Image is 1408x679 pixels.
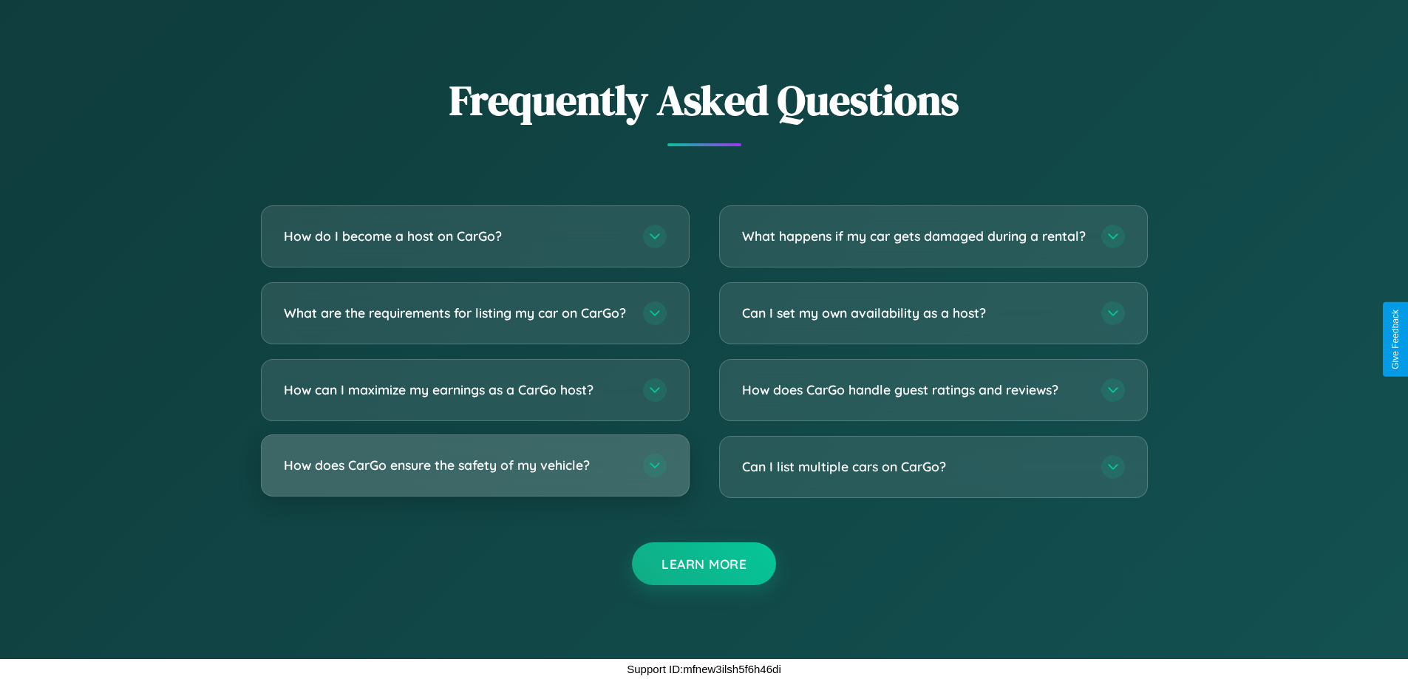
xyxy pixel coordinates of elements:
h3: How does CarGo handle guest ratings and reviews? [742,381,1086,399]
div: Give Feedback [1390,310,1401,369]
button: Learn More [632,542,776,585]
h3: What are the requirements for listing my car on CarGo? [284,304,628,322]
h3: Can I set my own availability as a host? [742,304,1086,322]
h3: How can I maximize my earnings as a CarGo host? [284,381,628,399]
h3: What happens if my car gets damaged during a rental? [742,227,1086,245]
h3: How do I become a host on CarGo? [284,227,628,245]
p: Support ID: mfnew3ilsh5f6h46di [627,659,780,679]
h3: Can I list multiple cars on CarGo? [742,457,1086,476]
h3: How does CarGo ensure the safety of my vehicle? [284,456,628,474]
h2: Frequently Asked Questions [261,72,1148,129]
